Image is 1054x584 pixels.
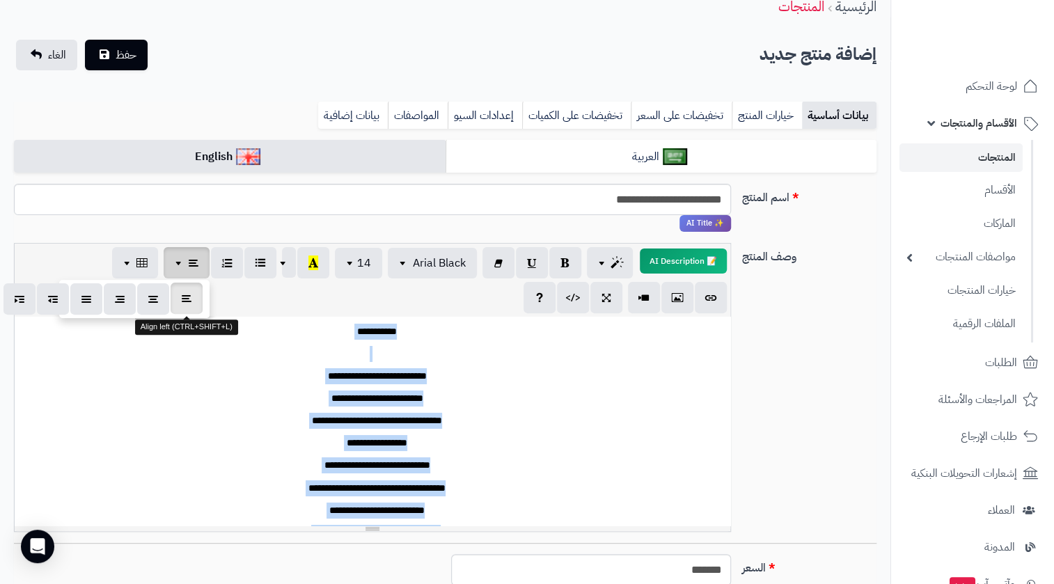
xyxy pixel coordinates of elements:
[899,242,1023,272] a: مواصفات المنتجات
[413,255,466,271] span: Arial Black
[899,143,1023,172] a: المنتجات
[335,248,382,278] button: 14
[732,102,802,129] a: خيارات المنتج
[85,40,148,70] button: حفظ
[802,102,876,129] a: بيانات أساسية
[899,309,1023,339] a: الملفات الرقمية
[899,457,1046,490] a: إشعارات التحويلات البنكية
[899,383,1046,416] a: المراجعات والأسئلة
[941,113,1017,133] span: الأقسام والمنتجات
[899,530,1046,564] a: المدونة
[663,148,687,165] img: العربية
[899,420,1046,453] a: طلبات الإرجاع
[357,255,371,271] span: 14
[388,102,448,129] a: المواصفات
[21,530,54,563] div: Open Intercom Messenger
[961,427,1017,446] span: طلبات الإرجاع
[737,184,882,206] label: اسم المنتج
[899,346,1046,379] a: الطلبات
[899,209,1023,239] a: الماركات
[984,537,1015,557] span: المدونة
[388,248,477,278] button: Arial Black
[899,276,1023,306] a: خيارات المنتجات
[737,554,882,576] label: السعر
[236,148,260,165] img: English
[911,464,1017,483] span: إشعارات التحويلات البنكية
[899,70,1046,103] a: لوحة التحكم
[446,140,877,174] a: العربية
[985,353,1017,372] span: الطلبات
[522,102,631,129] a: تخفيضات على الكميات
[760,40,876,69] h2: إضافة منتج جديد
[135,319,238,335] div: Align left (CTRL+SHIFT+L)
[640,248,727,274] button: 📝 AI Description
[899,494,1046,527] a: العملاء
[938,390,1017,409] span: المراجعات والأسئلة
[318,102,388,129] a: بيانات إضافية
[14,140,446,174] a: English
[48,47,66,63] span: الغاء
[966,77,1017,96] span: لوحة التحكم
[959,35,1041,65] img: logo-2.png
[679,215,731,232] span: انقر لاستخدام رفيقك الذكي
[737,243,882,265] label: وصف المنتج
[16,40,77,70] a: الغاء
[899,175,1023,205] a: الأقسام
[448,102,522,129] a: إعدادات السيو
[116,47,136,63] span: حفظ
[988,500,1015,520] span: العملاء
[631,102,732,129] a: تخفيضات على السعر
